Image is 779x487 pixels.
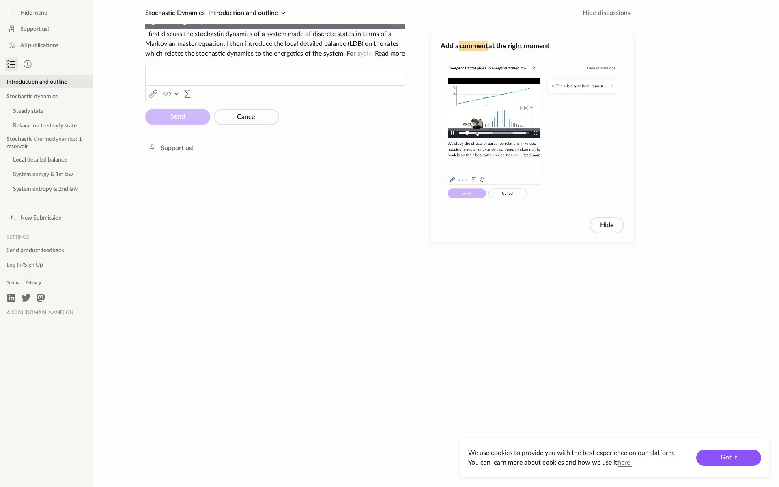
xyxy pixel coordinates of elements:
span: Support us! [161,143,194,153]
span: Introduction and outline [208,10,278,16]
a: here. [618,459,632,466]
span: comment [459,41,488,51]
span: Hide discussions [583,8,631,18]
span: Cancel [237,114,257,120]
button: Stochastic DynamicsIntroduction and outline [142,6,291,19]
span: We use cookies to provide you with the best experience on our platform. You can learn more about ... [468,450,675,466]
a: Support us! [144,142,197,155]
button: Send [145,109,210,125]
span: Stochastic Dynamics [145,10,205,16]
span: Send [170,113,185,120]
h3: Add a at the right moment [441,41,624,51]
span: I first discuss the stochastic dynamics of a system made of discrete states in terms of a Markovi... [145,29,405,58]
button: Cancel [214,109,279,125]
span: Read more [375,50,405,57]
button: Hide [590,217,624,233]
button: Got it [696,450,761,466]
